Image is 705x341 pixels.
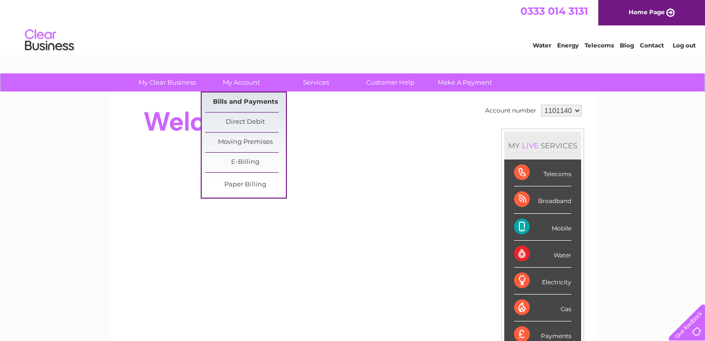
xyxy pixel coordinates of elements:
[504,132,581,159] div: MY SERVICES
[424,73,505,91] a: Make A Payment
[673,42,696,49] a: Log out
[514,295,571,321] div: Gas
[205,113,286,132] a: Direct Debit
[514,241,571,268] div: Water
[520,5,588,17] a: 0333 014 3131
[514,186,571,213] div: Broadband
[533,42,551,49] a: Water
[514,159,571,186] div: Telecoms
[350,73,431,91] a: Customer Help
[205,92,286,112] a: Bills and Payments
[514,268,571,295] div: Electricity
[127,73,208,91] a: My Clear Business
[483,102,539,119] td: Account number
[201,73,282,91] a: My Account
[557,42,579,49] a: Energy
[276,73,356,91] a: Services
[24,25,74,55] img: logo.png
[520,141,540,150] div: LIVE
[205,175,286,195] a: Paper Billing
[585,42,614,49] a: Telecoms
[205,153,286,172] a: E-Billing
[122,5,585,47] div: Clear Business is a trading name of Verastar Limited (registered in [GEOGRAPHIC_DATA] No. 3667643...
[620,42,634,49] a: Blog
[640,42,664,49] a: Contact
[514,214,571,241] div: Mobile
[205,133,286,152] a: Moving Premises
